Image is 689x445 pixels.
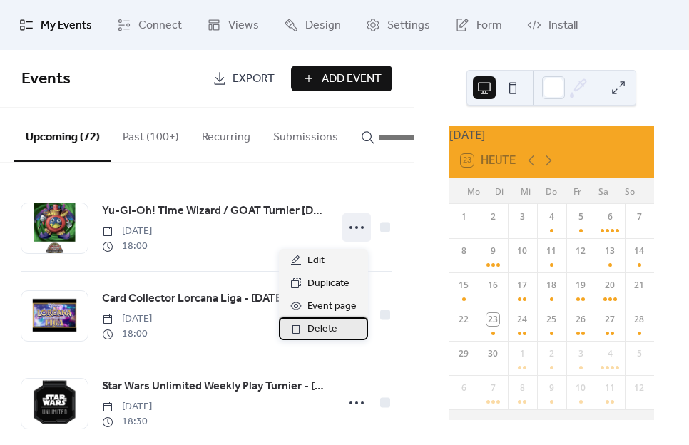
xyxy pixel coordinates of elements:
span: 18:00 [102,239,152,254]
span: [DATE] [102,312,152,327]
span: Design [305,17,341,34]
div: 2 [545,347,558,360]
a: Export [202,66,285,91]
div: 21 [633,279,645,292]
button: Submissions [262,108,349,160]
div: 10 [574,382,587,394]
span: Install [548,17,578,34]
div: 5 [574,210,587,223]
span: Add Event [322,71,382,88]
span: Form [476,17,502,34]
a: Star Wars Unlimited Weekly Play Turnier - [DATE] ab 18:30 Uhr [102,377,327,396]
a: Install [516,6,588,44]
span: 18:30 [102,414,152,429]
div: 1 [457,210,470,223]
div: 17 [516,279,529,292]
span: My Events [41,17,92,34]
div: 19 [574,279,587,292]
a: Views [196,6,270,44]
span: [DATE] [102,399,152,414]
div: Fr [565,178,591,204]
div: Sa [591,178,616,204]
div: 16 [486,279,499,292]
span: Edit [307,252,325,270]
div: 22 [457,313,470,326]
button: Recurring [190,108,262,160]
div: 4 [603,347,616,360]
div: 25 [545,313,558,326]
span: [DATE] [102,224,152,239]
div: 29 [457,347,470,360]
div: 7 [486,382,499,394]
span: Export [233,71,275,88]
div: 10 [516,245,529,257]
div: 12 [574,245,587,257]
div: 4 [545,210,558,223]
div: 2 [486,210,499,223]
div: 24 [516,313,529,326]
div: 28 [633,313,645,326]
span: Event page [307,298,357,315]
div: Mi [513,178,539,204]
div: 1 [516,347,529,360]
div: 3 [574,347,587,360]
span: Settings [387,17,430,34]
div: Di [486,178,512,204]
div: Do [539,178,564,204]
div: 13 [603,245,616,257]
div: So [617,178,643,204]
span: 18:00 [102,327,152,342]
div: 12 [633,382,645,394]
div: 11 [603,382,616,394]
button: Upcoming (72) [14,108,111,162]
a: Yu-Gi-Oh! Time Wizard / GOAT Turnier [DATE] ab 18.00 Uhr [102,202,327,220]
div: 27 [603,313,616,326]
span: Duplicate [307,275,349,292]
div: 18 [545,279,558,292]
span: Yu-Gi-Oh! Time Wizard / GOAT Turnier [DATE] ab 18.00 Uhr [102,203,327,220]
a: Card Collector Lorcana Liga - [DATE] ab 18:00 Uhr [102,290,327,308]
div: 8 [516,382,529,394]
span: Connect [138,17,182,34]
div: 26 [574,313,587,326]
div: 30 [486,347,499,360]
button: Past (100+) [111,108,190,160]
div: 7 [633,210,645,223]
a: Form [444,6,513,44]
button: Add Event [291,66,392,91]
div: 9 [486,245,499,257]
div: 3 [516,210,529,223]
a: Settings [355,6,441,44]
div: 14 [633,245,645,257]
a: Design [273,6,352,44]
div: 6 [603,210,616,223]
div: 8 [457,245,470,257]
span: Delete [307,321,337,338]
div: 11 [545,245,558,257]
a: My Events [9,6,103,44]
div: 15 [457,279,470,292]
a: Connect [106,6,193,44]
div: 5 [633,347,645,360]
div: [DATE] [449,126,654,143]
div: 23 [486,313,499,326]
span: Star Wars Unlimited Weekly Play Turnier - [DATE] ab 18:30 Uhr [102,378,327,395]
span: Views [228,17,259,34]
div: Mo [461,178,486,204]
div: 6 [457,382,470,394]
span: Events [21,63,71,95]
div: 9 [545,382,558,394]
div: 20 [603,279,616,292]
